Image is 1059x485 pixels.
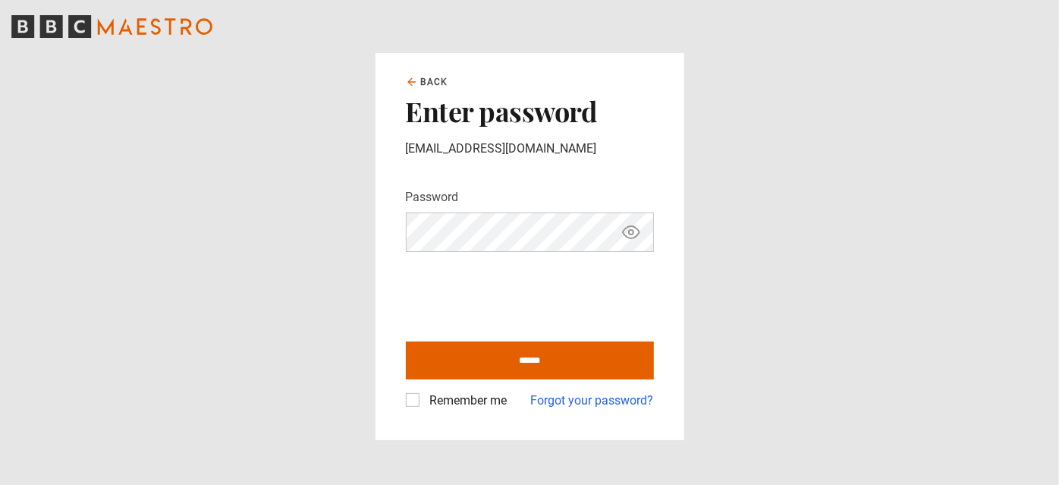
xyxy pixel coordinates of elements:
svg: BBC Maestro [11,15,212,38]
span: Back [421,75,448,89]
a: Forgot your password? [531,392,654,410]
a: Back [406,75,448,89]
p: [EMAIL_ADDRESS][DOMAIN_NAME] [406,140,654,158]
h2: Enter password [406,95,654,127]
iframe: reCAPTCHA [406,264,636,323]
button: Show password [618,219,644,246]
label: Remember me [424,392,508,410]
label: Password [406,188,459,206]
